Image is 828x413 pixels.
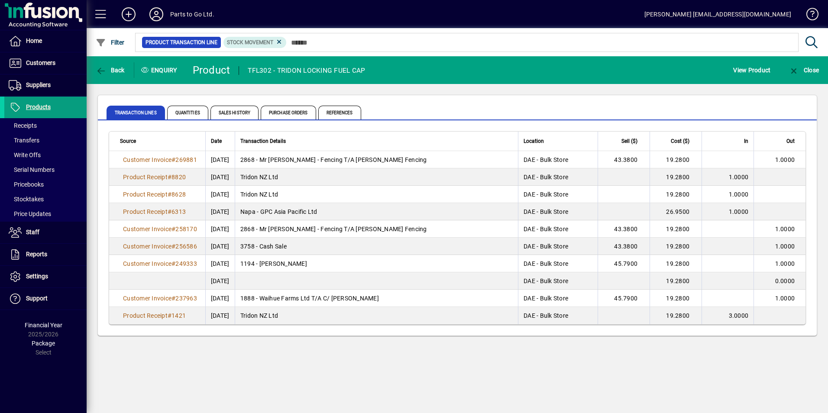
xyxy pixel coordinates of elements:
td: Tridon NZ Ltd [235,168,518,186]
td: 19.2800 [650,307,702,324]
span: DAE - Bulk Store [524,226,568,232]
span: 1421 [171,312,186,319]
span: DAE - Bulk Store [524,191,568,198]
td: [DATE] [205,203,235,220]
span: Customers [26,59,55,66]
td: 2868 - Mr [PERSON_NAME] - Fencing T/A [PERSON_NAME] Fencing [235,151,518,168]
div: Parts to Go Ltd. [170,7,214,21]
span: # [171,156,175,163]
div: Source [120,136,200,146]
span: Suppliers [26,81,51,88]
a: Write Offs [4,148,87,162]
td: 19.2800 [650,151,702,168]
button: Back [94,62,127,78]
span: Customer Invoice [123,243,171,250]
span: Financial Year [25,322,62,329]
span: Transaction Lines [107,106,165,119]
span: DAE - Bulk Store [524,277,568,284]
a: Settings [4,266,87,287]
span: Products [26,103,51,110]
td: Napa - GPC Asia Pacific Ltd [235,203,518,220]
span: 8820 [171,174,186,181]
span: Purchase Orders [261,106,316,119]
a: Suppliers [4,74,87,96]
span: Customer Invoice [123,226,171,232]
span: Write Offs [9,152,41,158]
td: 43.3800 [598,220,650,238]
td: Tridon NZ Ltd [235,307,518,324]
td: 43.3800 [598,238,650,255]
a: Support [4,288,87,310]
span: Sell ($) [621,136,637,146]
span: Filter [96,39,125,46]
span: Product Receipt [123,208,168,215]
span: 3.0000 [729,312,749,319]
span: 0.0000 [775,277,795,284]
span: 1.0000 [775,156,795,163]
span: 269881 [175,156,197,163]
span: Customer Invoice [123,156,171,163]
span: # [168,191,171,198]
app-page-header-button: Back [87,62,134,78]
span: Transaction Details [240,136,286,146]
span: Product Receipt [123,174,168,181]
span: # [171,243,175,250]
div: Location [524,136,592,146]
span: Date [211,136,222,146]
td: 19.2800 [650,238,702,255]
td: 3758 - Cash Sale [235,238,518,255]
a: Product Receipt#1421 [120,311,189,320]
span: DAE - Bulk Store [524,156,568,163]
td: [DATE] [205,168,235,186]
span: Close [789,67,819,74]
span: Staff [26,229,39,236]
span: 1.0000 [729,191,749,198]
span: Settings [26,273,48,280]
span: 249333 [175,260,197,267]
button: Close [786,62,821,78]
div: TFL302 - TRIDON LOCKING FUEL CAP [248,64,365,77]
td: [DATE] [205,238,235,255]
button: View Product [731,62,773,78]
span: Reports [26,251,47,258]
app-page-header-button: Close enquiry [779,62,828,78]
span: 1.0000 [729,174,749,181]
td: 19.2800 [650,186,702,203]
div: Product [193,63,230,77]
span: Back [96,67,125,74]
div: Cost ($) [655,136,697,146]
a: Receipts [4,118,87,133]
span: DAE - Bulk Store [524,260,568,267]
a: Customer Invoice#249333 [120,259,200,268]
a: Customer Invoice#237963 [120,294,200,303]
span: DAE - Bulk Store [524,312,568,319]
span: Out [786,136,795,146]
td: Tridon NZ Ltd [235,186,518,203]
span: DAE - Bulk Store [524,295,568,302]
span: DAE - Bulk Store [524,174,568,181]
span: Support [26,295,48,302]
span: Location [524,136,544,146]
mat-chip: Product Transaction Type: Stock movement [223,37,287,48]
span: Product Receipt [123,312,168,319]
a: Reports [4,244,87,265]
span: # [171,226,175,232]
td: 1888 - Waihue Farms Ltd T/A C/ [PERSON_NAME] [235,290,518,307]
span: View Product [733,63,770,77]
div: Enquiry [134,63,186,77]
span: 1.0000 [729,208,749,215]
span: Transfers [9,137,39,144]
div: Sell ($) [603,136,645,146]
span: 6313 [171,208,186,215]
span: Home [26,37,42,44]
a: Product Receipt#8628 [120,190,189,199]
button: Add [115,6,142,22]
span: 1.0000 [775,226,795,232]
td: 26.9500 [650,203,702,220]
span: Serial Numbers [9,166,55,173]
td: [DATE] [205,272,235,290]
a: Customer Invoice#258170 [120,224,200,234]
td: [DATE] [205,151,235,168]
span: Package [32,340,55,347]
a: Customer Invoice#269881 [120,155,200,165]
